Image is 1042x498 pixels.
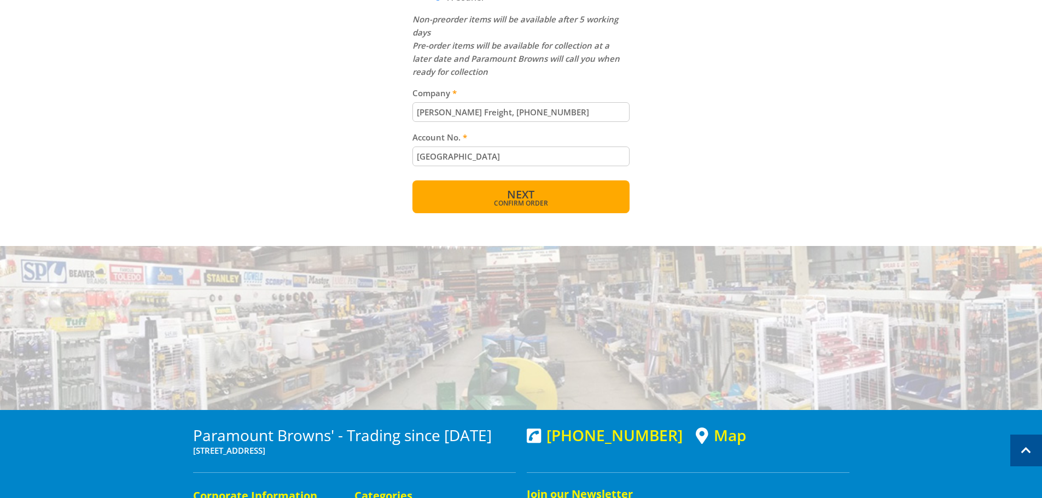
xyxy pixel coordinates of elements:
[527,426,683,444] div: [PHONE_NUMBER]
[193,444,516,457] p: [STREET_ADDRESS]
[412,14,620,77] em: Non-preorder items will be available after 5 working days Pre-order items will be available for c...
[412,180,630,213] button: Next Confirm order
[412,131,630,144] label: Account No.
[507,187,534,202] span: Next
[412,147,630,166] input: Please enter your account number.
[696,426,746,444] a: View a map of Gepps Cross location
[436,200,606,207] span: Confirm order
[193,426,516,444] h3: Paramount Browns' - Trading since [DATE]
[412,86,630,99] label: Company
[412,102,630,122] input: Please enter the courier company name.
